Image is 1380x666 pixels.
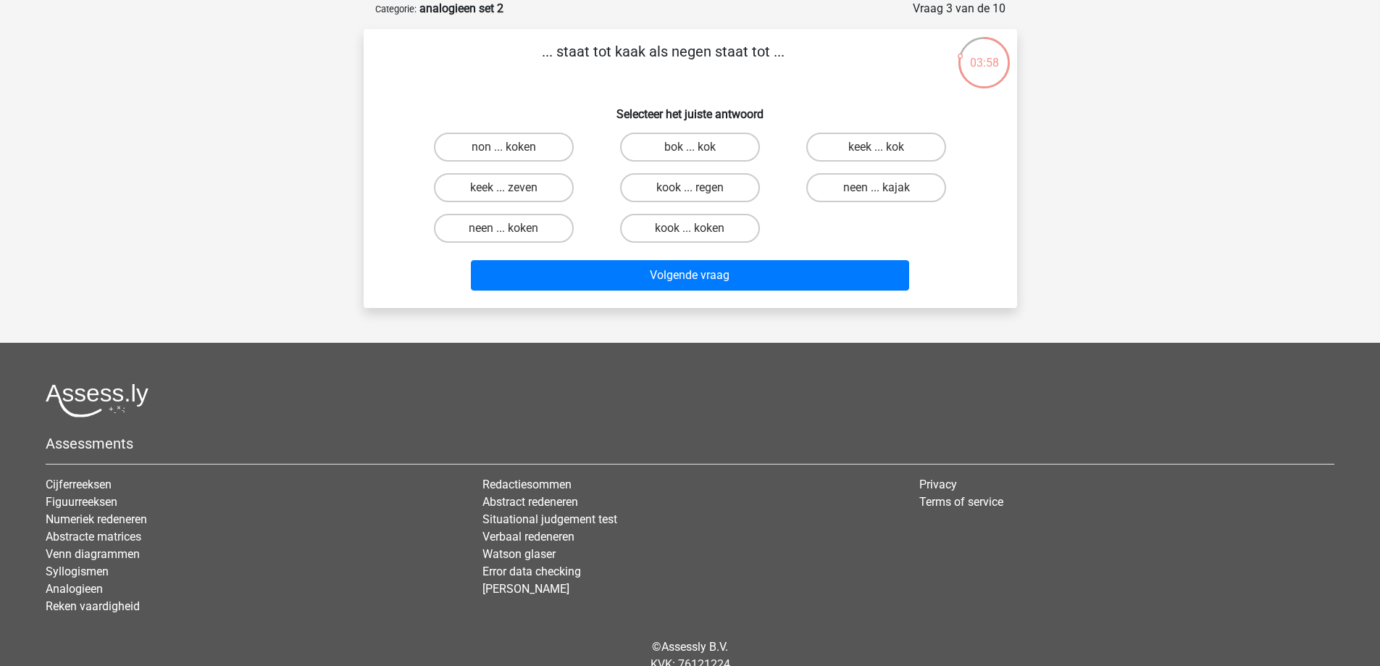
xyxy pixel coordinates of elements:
[419,1,503,15] strong: analogieen set 2
[620,173,760,202] label: kook ... regen
[957,36,1011,72] div: 03:58
[482,530,574,544] a: Verbaal redeneren
[434,214,574,243] label: neen ... koken
[46,530,141,544] a: Abstracte matrices
[620,133,760,162] label: bok ... kok
[46,383,149,417] img: Assessly logo
[434,173,574,202] label: keek ... zeven
[620,214,760,243] label: kook ... koken
[806,173,946,202] label: neen ... kajak
[434,133,574,162] label: non ... koken
[46,565,109,578] a: Syllogismen
[482,495,578,509] a: Abstract redeneren
[387,96,994,121] h6: Selecteer het juiste antwoord
[919,495,1003,509] a: Terms of service
[482,547,556,561] a: Watson glaser
[482,512,617,526] a: Situational judgement test
[482,478,572,491] a: Redactiesommen
[806,133,946,162] label: keek ... kok
[46,478,112,491] a: Cijferreeksen
[919,478,957,491] a: Privacy
[46,582,103,596] a: Analogieen
[46,547,140,561] a: Venn diagrammen
[482,582,569,596] a: [PERSON_NAME]
[46,435,1334,452] h5: Assessments
[46,512,147,526] a: Numeriek redeneren
[471,260,909,291] button: Volgende vraag
[387,41,940,84] p: ... staat tot kaak als negen staat tot ...
[661,640,728,654] a: Assessly B.V.
[482,565,581,578] a: Error data checking
[46,495,117,509] a: Figuurreeksen
[375,4,417,14] small: Categorie:
[46,599,140,613] a: Reken vaardigheid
